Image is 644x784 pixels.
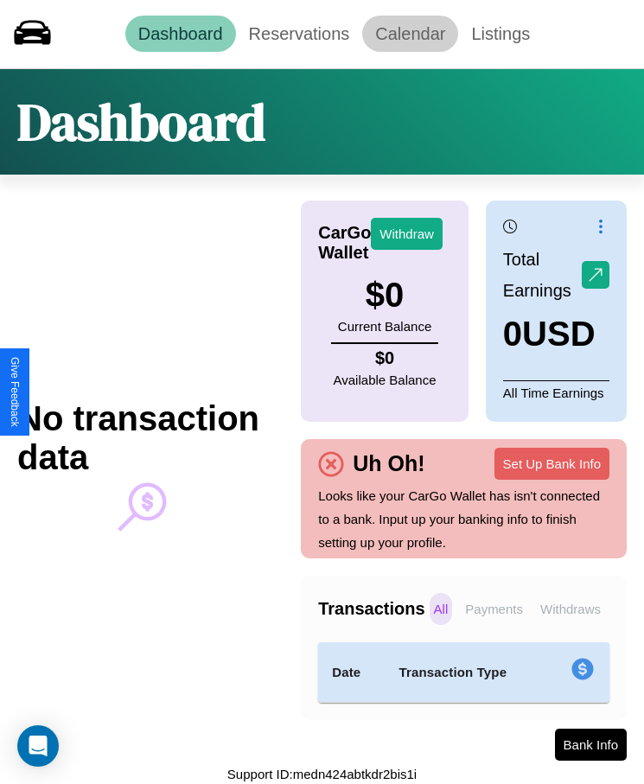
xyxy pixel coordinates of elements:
a: Calendar [362,16,458,52]
h4: $ 0 [334,348,437,368]
table: simple table [318,642,609,703]
p: Looks like your CarGo Wallet has isn't connected to a bank. Input up your banking info to finish ... [318,484,609,554]
div: Give Feedback [9,357,21,427]
p: All [430,593,453,625]
a: Dashboard [125,16,236,52]
h4: Uh Oh! [344,451,433,476]
p: All Time Earnings [503,380,609,405]
p: Withdraws [536,593,605,625]
h3: 0 USD [503,315,609,354]
button: Bank Info [555,729,627,761]
h4: Transactions [318,599,424,619]
a: Listings [458,16,543,52]
p: Available Balance [334,368,437,392]
a: Reservations [236,16,363,52]
div: Open Intercom Messenger [17,725,59,767]
button: Set Up Bank Info [494,448,609,480]
h1: Dashboard [17,86,265,157]
h4: CarGo Wallet [318,223,371,263]
p: Payments [461,593,527,625]
h2: No transaction data [17,399,266,477]
h4: Transaction Type [399,662,532,683]
p: Total Earnings [503,244,582,306]
h4: Date [332,662,371,683]
button: Withdraw [371,218,443,250]
h3: $ 0 [338,276,431,315]
p: Current Balance [338,315,431,338]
